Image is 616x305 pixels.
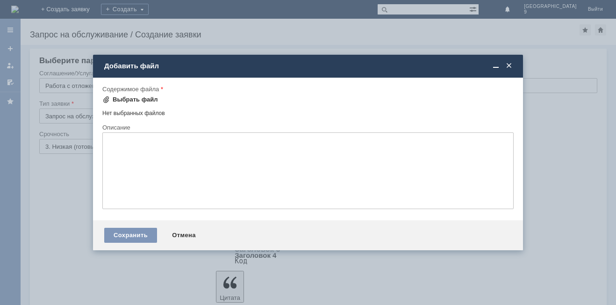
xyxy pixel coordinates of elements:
[102,86,512,92] div: Содержимое файла
[504,62,514,70] span: Закрыть
[113,96,158,103] div: Выбрать файл
[104,62,514,70] div: Добавить файл
[102,124,512,131] div: Описание
[4,41,136,49] div: Спасибо
[102,106,514,117] div: Нет выбранных файлов
[4,19,136,34] div: Удалите пожалуйста отложенные чеки от [DATE]
[4,4,136,11] div: Здравствуйте
[491,62,501,70] span: Свернуть (Ctrl + M)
